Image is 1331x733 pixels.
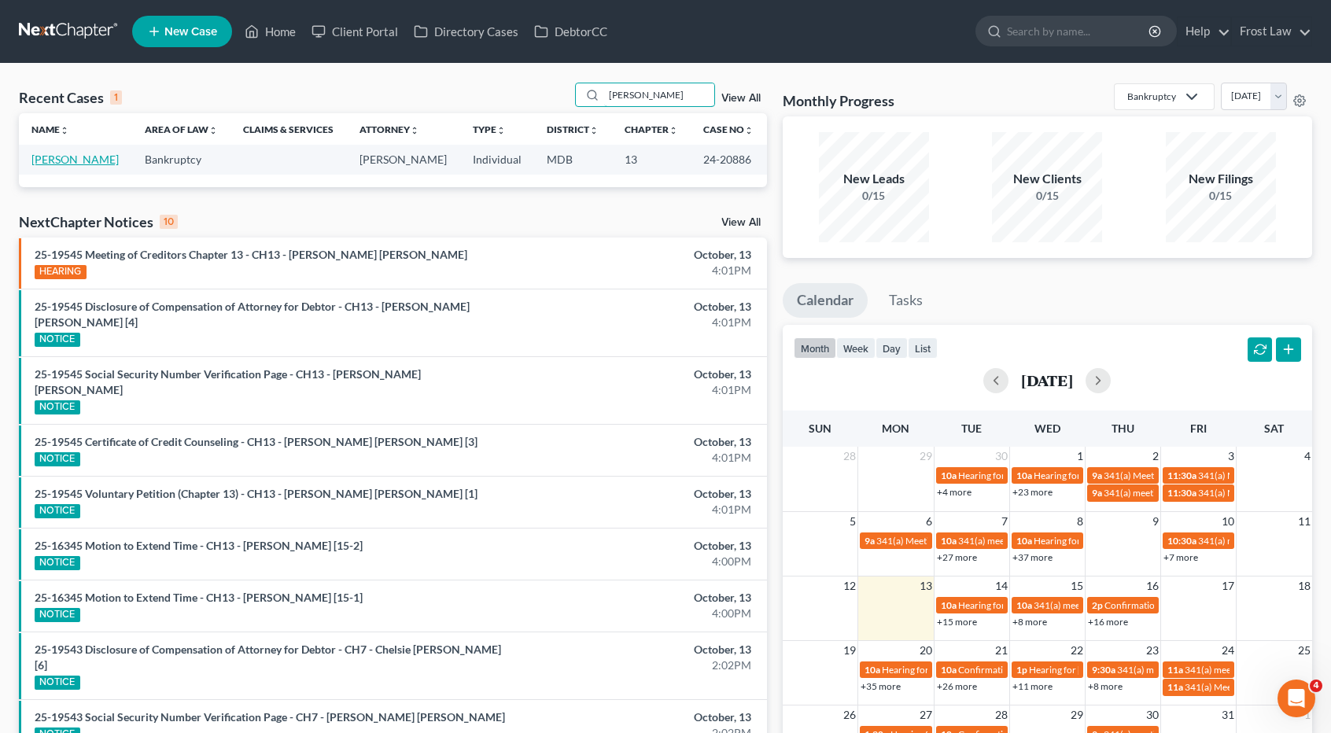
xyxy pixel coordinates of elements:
span: 10a [941,470,957,481]
span: 2p [1092,599,1103,611]
span: 28 [994,705,1009,724]
a: 25-19543 Disclosure of Compensation of Attorney for Debtor - CH7 - Chelsie [PERSON_NAME] [6] [35,643,501,672]
span: 23 [1145,641,1160,660]
a: 25-19545 Social Security Number Verification Page - CH13 - [PERSON_NAME] [PERSON_NAME] [35,367,421,396]
span: 341(a) meeting for [PERSON_NAME] [958,535,1110,547]
span: 11:30a [1167,470,1196,481]
i: unfold_more [410,126,419,135]
span: Tue [961,422,982,435]
div: 10 [160,215,178,229]
span: Hearing for [PERSON_NAME] [1034,535,1156,547]
div: 2:02PM [522,657,750,673]
div: New Filings [1166,170,1276,188]
a: View All [721,217,761,228]
a: 25-16345 Motion to Extend Time - CH13 - [PERSON_NAME] [15-1] [35,591,363,604]
i: unfold_more [669,126,678,135]
a: +7 more [1163,551,1198,563]
div: 0/15 [992,188,1102,204]
td: MDB [534,145,611,174]
span: 10:30a [1167,535,1196,547]
th: Claims & Services [230,113,347,145]
span: 9a [1092,470,1102,481]
span: 11 [1296,512,1312,531]
span: 10a [941,599,957,611]
a: Home [237,17,304,46]
span: 11:30a [1167,487,1196,499]
span: 9a [1092,487,1102,499]
a: 25-19543 Social Security Number Verification Page - CH7 - [PERSON_NAME] [PERSON_NAME] [35,710,505,724]
span: Hearing for [PERSON_NAME] [958,599,1081,611]
div: October, 13 [522,299,750,315]
a: DebtorCC [526,17,615,46]
a: Chapterunfold_more [625,123,678,135]
span: Mon [882,422,909,435]
input: Search by name... [604,83,714,106]
span: 10a [1016,470,1032,481]
div: NOTICE [35,333,80,347]
span: Fri [1190,422,1207,435]
span: 17 [1220,576,1236,595]
div: October, 13 [522,538,750,554]
span: 2 [1151,447,1160,466]
iframe: Intercom live chat [1278,680,1315,717]
span: 15 [1069,576,1085,595]
a: +8 more [1088,680,1123,692]
td: Bankruptcy [132,145,231,174]
span: 5 [848,512,857,531]
div: 4:00PM [522,554,750,569]
span: Confirmation hearing for [PERSON_NAME] & [PERSON_NAME] [958,664,1220,676]
span: 26 [842,705,857,724]
a: +37 more [1012,551,1053,563]
a: Tasks [875,283,937,318]
span: 341(a) Meeting for [PERSON_NAME] [1104,470,1256,481]
i: unfold_more [496,126,506,135]
span: Sat [1264,422,1284,435]
i: unfold_more [589,126,599,135]
span: 24 [1220,641,1236,660]
a: +15 more [937,616,977,628]
div: NOTICE [35,608,80,622]
button: week [836,337,876,359]
i: unfold_more [60,126,69,135]
span: Thu [1112,422,1134,435]
span: 341(a) meeting for [PERSON_NAME] [1104,487,1255,499]
span: 30 [1145,705,1160,724]
a: +16 more [1088,616,1128,628]
span: 28 [842,447,857,466]
span: Hearing for [PERSON_NAME] [1029,664,1152,676]
div: 0/15 [1166,188,1276,204]
h3: Monthly Progress [783,91,894,110]
span: Confirmation hearing for [PERSON_NAME] [1104,599,1283,611]
div: New Leads [819,170,929,188]
td: 24-20886 [691,145,767,174]
span: 14 [994,576,1009,595]
span: 1p [1016,664,1027,676]
div: NOTICE [35,556,80,570]
a: Typeunfold_more [473,123,506,135]
span: 29 [1069,705,1085,724]
span: 9:30a [1092,664,1115,676]
span: 27 [918,705,934,724]
a: Directory Cases [406,17,526,46]
span: 29 [918,447,934,466]
a: Nameunfold_more [31,123,69,135]
div: 1 [110,90,122,105]
span: 10a [1016,599,1032,611]
td: Individual [460,145,534,174]
a: +26 more [937,680,977,692]
a: 25-19545 Voluntary Petition (Chapter 13) - CH13 - [PERSON_NAME] [PERSON_NAME] [1] [35,487,477,500]
i: unfold_more [208,126,218,135]
a: 25-19545 Meeting of Creditors Chapter 13 - CH13 - [PERSON_NAME] [PERSON_NAME] [35,248,467,261]
span: 10a [1016,535,1032,547]
div: 4:01PM [522,382,750,398]
div: NOTICE [35,504,80,518]
input: Search by name... [1007,17,1151,46]
div: Recent Cases [19,88,122,107]
span: Hearing for [PERSON_NAME] [1034,470,1156,481]
span: 341(a) meeting for Adebisi [PERSON_NAME] [1034,599,1218,611]
span: 4 [1303,447,1312,466]
a: +11 more [1012,680,1053,692]
a: Frost Law [1232,17,1311,46]
a: 25-19545 Disclosure of Compensation of Attorney for Debtor - CH13 - [PERSON_NAME] [PERSON_NAME] [4] [35,300,470,329]
span: 12 [842,576,857,595]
